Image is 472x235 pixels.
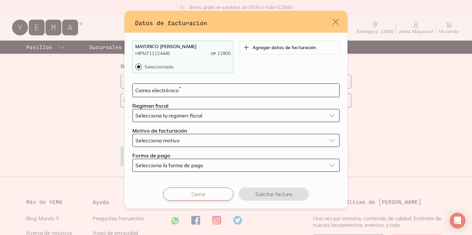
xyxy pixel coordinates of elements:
[135,112,202,119] span: Selecciona tu regimen fiscal
[132,127,187,134] label: Motivo de facturación
[239,188,309,201] button: Solicitar factura
[135,50,170,57] p: HIPM711124445
[211,50,230,57] p: 11800
[132,134,340,147] button: Selecciona motivo
[135,19,332,27] h3: Datos de facturación
[135,44,230,49] p: MAYORICO [PERSON_NAME]
[132,102,168,109] label: Regimen fiscal
[132,109,340,122] button: Selecciona tu regimen fiscal
[145,64,174,70] p: Seleccionado
[163,188,233,201] button: Cerrar
[132,159,340,172] button: Selecciona la forma de pago
[135,137,180,144] span: Selecciona motivo
[450,213,465,228] div: Open Intercom Messenger
[211,51,216,56] span: CP
[252,45,316,50] p: Agregar datos de facturación
[125,11,347,208] div: default
[132,152,170,159] label: Forma de pago
[135,162,203,169] span: Selecciona la forma de pago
